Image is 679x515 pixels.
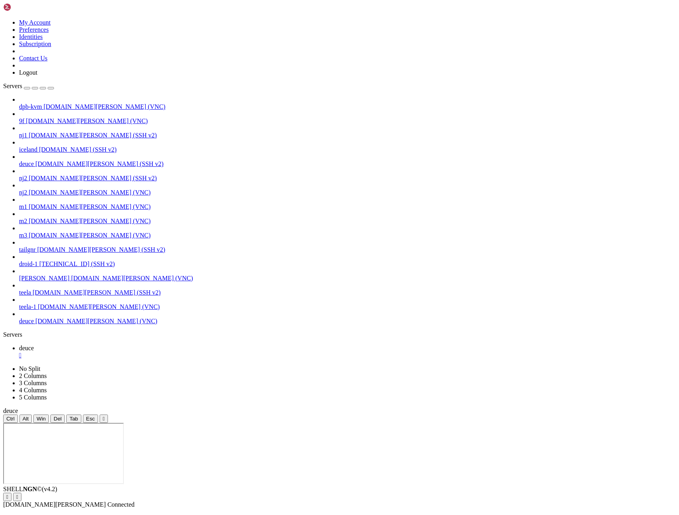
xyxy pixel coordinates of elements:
a: m2 [DOMAIN_NAME][PERSON_NAME] (VNC) [19,218,676,225]
button: Alt [19,415,32,423]
a:  [19,352,676,359]
a: Contact Us [19,55,48,62]
a: 4 Columns [19,387,47,393]
li: deuce [DOMAIN_NAME][PERSON_NAME] (VNC) [19,311,676,325]
div:  [103,416,105,422]
button:  [3,493,12,501]
li: m1 [DOMAIN_NAME][PERSON_NAME] (VNC) [19,196,676,210]
li: droid-1 [TECHNICAL_ID] (SSH v2) [19,253,676,268]
li: tailgnr [DOMAIN_NAME][PERSON_NAME] (SSH v2) [19,239,676,253]
span: [DOMAIN_NAME][PERSON_NAME] (VNC) [29,203,150,210]
button:  [13,493,21,501]
div:  [16,494,18,500]
span: [DOMAIN_NAME][PERSON_NAME] (VNC) [29,232,150,239]
a: deuce [19,345,676,359]
button: Ctrl [3,415,18,423]
div: Servers [3,331,676,338]
span: iceland [19,146,37,153]
span: dpb-kvm [19,103,42,110]
span: deuce [19,345,34,351]
li: teela [DOMAIN_NAME][PERSON_NAME] (SSH v2) [19,282,676,296]
span: droid-1 [19,260,38,267]
a: No Split [19,365,40,372]
span: 9f [19,118,24,124]
li: nj2 [DOMAIN_NAME][PERSON_NAME] (SSH v2) [19,168,676,182]
a: My Account [19,19,51,26]
a: dpb-kvm [DOMAIN_NAME][PERSON_NAME] (VNC) [19,103,676,110]
span: teela-1 [19,303,37,310]
a: 2 Columns [19,372,47,379]
span: 4.2.0 [42,486,58,492]
a: nj2 [DOMAIN_NAME][PERSON_NAME] (SSH v2) [19,175,676,182]
a: Identities [19,33,43,40]
a: m1 [DOMAIN_NAME][PERSON_NAME] (VNC) [19,203,676,210]
span: [PERSON_NAME] [19,275,69,282]
button: Del [50,415,65,423]
span: Servers [3,83,22,89]
a: Subscription [19,41,51,47]
li: nj1 [DOMAIN_NAME][PERSON_NAME] (SSH v2) [19,125,676,139]
span: [DOMAIN_NAME][PERSON_NAME] (VNC) [26,118,148,124]
span: nj2 [19,189,27,196]
span: [DOMAIN_NAME][PERSON_NAME] [3,501,106,508]
span: m1 [19,203,27,210]
span: [DOMAIN_NAME][PERSON_NAME] (VNC) [71,275,193,282]
span: [DOMAIN_NAME][PERSON_NAME] (VNC) [29,218,150,224]
a: deuce [DOMAIN_NAME][PERSON_NAME] (VNC) [19,318,676,325]
span: nj1 [19,132,27,139]
span: deuce [3,407,18,414]
span: Alt [23,416,29,422]
li: nj2 [DOMAIN_NAME][PERSON_NAME] (VNC) [19,182,676,196]
span: nj2 [19,175,27,181]
b: NGN [23,486,37,492]
a: nj2 [DOMAIN_NAME][PERSON_NAME] (VNC) [19,189,676,196]
a: Servers [3,83,54,89]
span: [DOMAIN_NAME][PERSON_NAME] (VNC) [44,103,165,110]
span: [DOMAIN_NAME][PERSON_NAME] (VNC) [29,189,150,196]
li: dpb-kvm [DOMAIN_NAME][PERSON_NAME] (VNC) [19,96,676,110]
span: [TECHNICAL_ID] (SSH v2) [39,260,115,267]
button: Win [33,415,49,423]
button: Esc [83,415,98,423]
img: Shellngn [3,3,49,11]
a: tailgnr [DOMAIN_NAME][PERSON_NAME] (SSH v2) [19,246,676,253]
span: Del [54,416,62,422]
li: m3 [DOMAIN_NAME][PERSON_NAME] (VNC) [19,225,676,239]
a: Logout [19,69,37,76]
span: Connected [108,501,135,508]
a: Preferences [19,26,49,33]
span: [DOMAIN_NAME][PERSON_NAME] (SSH v2) [37,246,165,253]
a: droid-1 [TECHNICAL_ID] (SSH v2) [19,260,676,268]
a: deuce [DOMAIN_NAME][PERSON_NAME] (SSH v2) [19,160,676,168]
li: 9f [DOMAIN_NAME][PERSON_NAME] (VNC) [19,110,676,125]
span: [DOMAIN_NAME] (SSH v2) [39,146,117,153]
li: teela-1 [DOMAIN_NAME][PERSON_NAME] (VNC) [19,296,676,311]
div:  [6,494,8,500]
a: m3 [DOMAIN_NAME][PERSON_NAME] (VNC) [19,232,676,239]
a: 3 Columns [19,380,47,386]
span: m2 [19,218,27,224]
span: teela [19,289,31,296]
span: Esc [86,416,95,422]
a: iceland [DOMAIN_NAME] (SSH v2) [19,146,676,153]
span: [DOMAIN_NAME][PERSON_NAME] (SSH v2) [29,175,157,181]
span: [DOMAIN_NAME][PERSON_NAME] (SSH v2) [29,132,157,139]
li: [PERSON_NAME] [DOMAIN_NAME][PERSON_NAME] (VNC) [19,268,676,282]
span: SHELL © [3,486,57,492]
span: deuce [19,160,34,167]
li: deuce [DOMAIN_NAME][PERSON_NAME] (SSH v2) [19,153,676,168]
span: [DOMAIN_NAME][PERSON_NAME] (VNC) [38,303,160,310]
span: m3 [19,232,27,239]
li: m2 [DOMAIN_NAME][PERSON_NAME] (VNC) [19,210,676,225]
a: 5 Columns [19,394,47,401]
li: iceland [DOMAIN_NAME] (SSH v2) [19,139,676,153]
button: Tab [66,415,81,423]
span: Tab [69,416,78,422]
a: teela-1 [DOMAIN_NAME][PERSON_NAME] (VNC) [19,303,676,311]
button:  [100,415,108,423]
span: Ctrl [6,416,15,422]
span: Win [37,416,46,422]
a: nj1 [DOMAIN_NAME][PERSON_NAME] (SSH v2) [19,132,676,139]
span: deuce [19,318,34,324]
